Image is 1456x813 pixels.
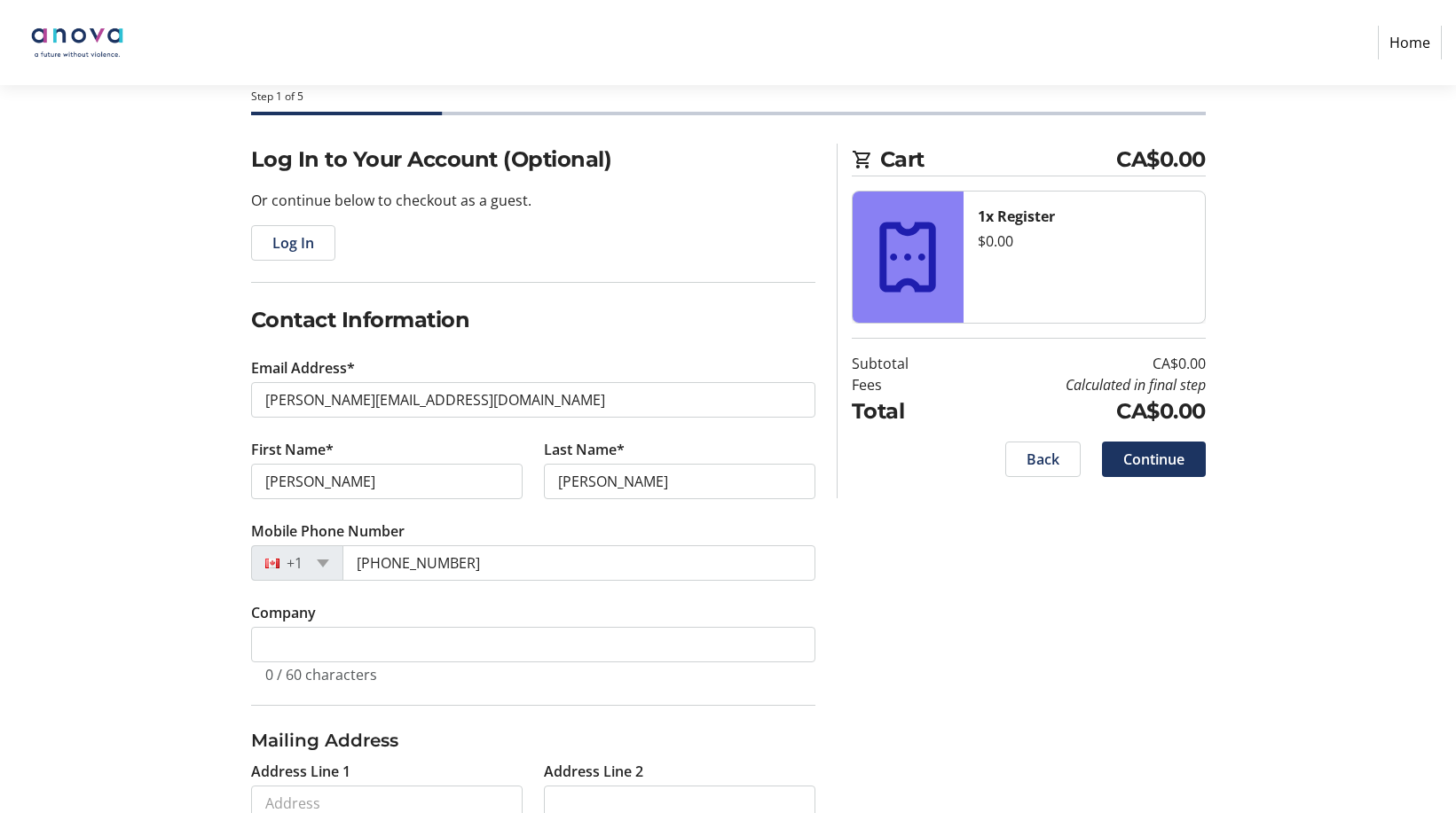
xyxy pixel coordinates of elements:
div: Step 1 of 5 [251,89,1206,105]
button: Log In [251,225,335,261]
label: Last Name* [544,439,625,460]
a: Home [1378,26,1442,59]
span: Cart [880,144,1117,176]
label: Address Line 1 [251,761,350,782]
label: Mobile Phone Number [251,520,405,542]
label: Address Line 2 [544,761,643,782]
label: First Name* [251,439,334,460]
td: Subtotal [852,353,954,374]
tr-character-limit: 0 / 60 characters [265,665,377,684]
td: CA$0.00 [954,395,1206,427]
span: Back [1027,449,1059,470]
button: Continue [1102,442,1206,477]
label: Email Address* [251,357,355,379]
button: Back [1005,442,1081,477]
td: Total [852,395,954,427]
span: Log In [272,232,314,254]
p: Or continue below to checkout as a guest. [251,190,815,211]
label: Company [251,602,316,623]
td: CA$0.00 [954,353,1206,374]
span: CA$0.00 [1116,144,1206,176]
td: Fees [852,374,954,395]
td: Calculated in final step [954,374,1206,395]
input: (506) 234-5678 [342,545,815,581]
div: $0.00 [978,231,1191,252]
h2: Contact Information [251,304,815,336]
img: Anova: A Future Without Violence's Logo [14,7,140,78]
span: Continue [1123,449,1184,470]
h3: Mailing Address [251,727,815,754]
h2: Log In to Your Account (Optional) [251,144,815,176]
strong: 1x Register [978,207,1055,226]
